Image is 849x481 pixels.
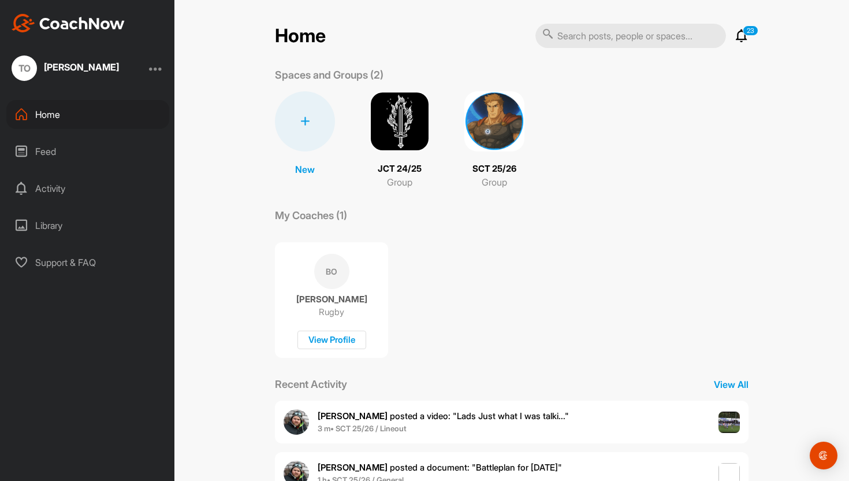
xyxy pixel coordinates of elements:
p: [PERSON_NAME] [296,294,367,305]
div: Activity [6,174,169,203]
input: Search posts, people or spaces... [535,24,726,48]
p: JCT 24/25 [378,162,422,176]
span: posted a document : " Battleplan for [DATE] " [318,462,562,473]
a: JCT 24/25Group [370,91,430,189]
p: Spaces and Groups (2) [275,67,383,83]
p: 23 [743,25,758,36]
div: Home [6,100,169,129]
p: View All [714,378,749,391]
div: Feed [6,137,169,166]
p: SCT 25/26 [472,162,516,176]
p: My Coaches (1) [275,208,347,223]
img: square_49093ae6cb5e97559a3e03274f335070.png [464,91,524,151]
div: Open Intercom Messenger [810,442,837,469]
img: square_082079f112c3673e1f129100a53fe484.png [370,91,430,151]
img: post image [718,412,740,434]
div: Library [6,211,169,240]
div: TO [12,55,37,81]
p: Group [387,175,412,189]
p: Rugby [319,306,344,318]
div: BO [314,254,349,289]
div: Support & FAQ [6,248,169,277]
img: CoachNow [12,14,125,32]
p: Group [482,175,507,189]
div: View Profile [297,331,366,350]
img: user avatar [284,409,309,435]
a: SCT 25/26Group [464,91,524,189]
b: 3 m • SCT 25/26 / Lineout [318,424,407,433]
h2: Home [275,25,326,47]
div: [PERSON_NAME] [44,62,119,72]
span: posted a video : " Lads Just what I was talki... " [318,410,569,421]
b: [PERSON_NAME] [318,410,388,421]
b: [PERSON_NAME] [318,462,388,473]
p: New [295,162,315,176]
p: Recent Activity [275,376,347,392]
